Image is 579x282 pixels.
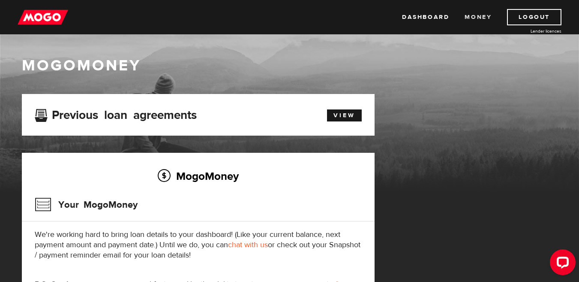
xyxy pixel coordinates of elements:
[35,167,362,185] h2: MogoMoney
[465,9,492,25] a: Money
[35,230,362,261] p: We're working hard to bring loan details to your dashboard! (Like your current balance, next paym...
[228,240,268,250] a: chat with us
[402,9,449,25] a: Dashboard
[497,28,561,34] a: Lender licences
[327,109,362,121] a: View
[35,108,197,119] h3: Previous loan agreements
[22,57,558,75] h1: MogoMoney
[543,246,579,282] iframe: LiveChat chat widget
[507,9,561,25] a: Logout
[18,9,68,25] img: mogo_logo-11ee424be714fa7cbb0f0f49df9e16ec.png
[35,194,138,216] h3: Your MogoMoney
